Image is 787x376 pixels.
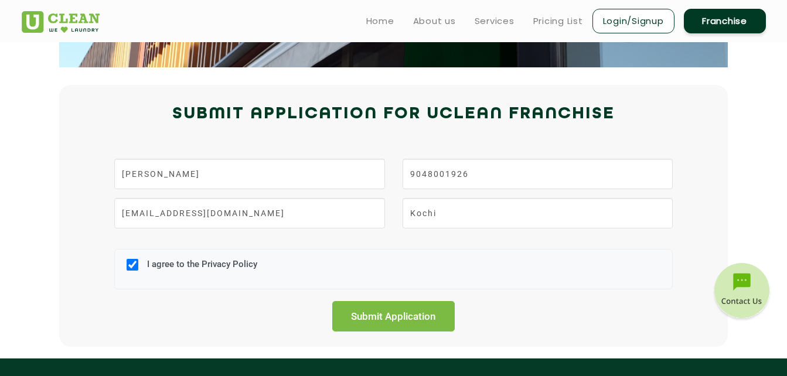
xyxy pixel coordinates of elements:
[475,14,515,28] a: Services
[332,301,455,331] input: Submit Application
[22,100,766,128] h2: Submit Application for UCLEAN FRANCHISE
[114,198,384,228] input: Email Id*
[22,11,100,33] img: UClean Laundry and Dry Cleaning
[533,14,583,28] a: Pricing List
[114,159,384,189] input: Name*
[144,259,257,281] label: I agree to the Privacy Policy
[592,9,674,33] a: Login/Signup
[684,9,766,33] a: Franchise
[413,14,456,28] a: About us
[403,159,673,189] input: Phone Number*
[713,263,771,322] img: contact-btn
[403,198,673,228] input: City*
[366,14,394,28] a: Home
